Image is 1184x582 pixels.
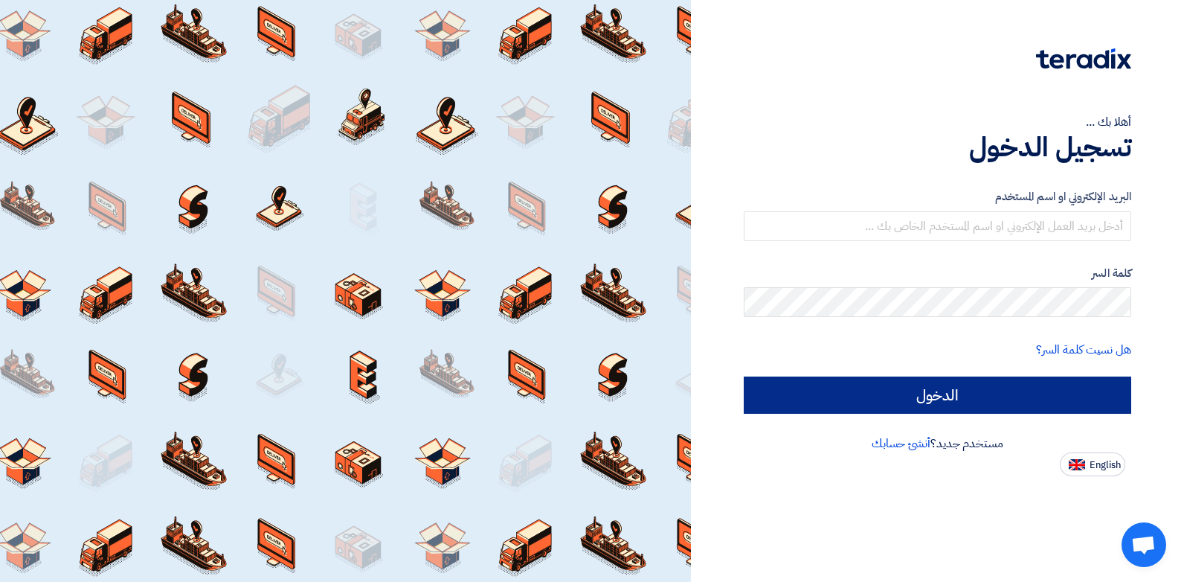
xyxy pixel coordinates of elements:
div: Open chat [1122,522,1166,567]
input: أدخل بريد العمل الإلكتروني او اسم المستخدم الخاص بك ... [744,211,1131,241]
span: English [1090,460,1121,470]
a: هل نسيت كلمة السر؟ [1036,341,1131,359]
input: الدخول [744,377,1131,414]
div: مستخدم جديد؟ [744,435,1131,453]
a: أنشئ حسابك [872,435,930,453]
button: English [1060,453,1125,476]
img: Teradix logo [1036,48,1131,69]
label: كلمة السر [744,265,1131,282]
h1: تسجيل الدخول [744,131,1131,164]
img: en-US.png [1069,459,1085,470]
div: أهلا بك ... [744,113,1131,131]
label: البريد الإلكتروني او اسم المستخدم [744,188,1131,205]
